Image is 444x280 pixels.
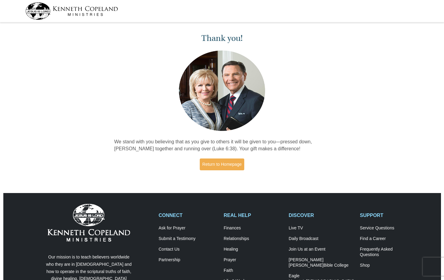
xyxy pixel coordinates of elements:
[159,225,217,231] a: Ask for Prayer
[159,212,217,218] h2: CONNECT
[159,236,217,242] a: Submit a Testimony
[360,236,419,242] a: Find a Career
[360,263,419,268] a: Shop
[159,257,217,263] a: Partnership
[159,247,217,252] a: Contact Us
[324,263,349,268] span: Bible College
[114,138,330,152] p: We stand with you believing that as you give to others it will be given to you—pressed down, [PER...
[289,212,354,218] h2: DISCOVER
[360,247,419,258] a: Frequently AskedQuestions
[25,2,118,20] img: kcm-header-logo.svg
[289,236,354,242] a: Daily Broadcast
[224,225,282,231] a: Finances
[224,212,282,218] h2: REAL HELP
[224,268,282,273] a: Faith
[224,257,282,263] a: Prayer
[224,247,282,252] a: Healing
[360,225,419,231] a: Service Questions
[200,158,245,170] a: Return to Homepage
[48,204,130,242] img: Kenneth Copeland Ministries
[289,257,354,268] a: [PERSON_NAME] [PERSON_NAME]Bible College
[289,225,354,231] a: Live TV
[360,212,419,218] h2: SUPPORT
[114,33,330,43] h1: Thank you!
[224,236,282,242] a: Relationships
[289,247,354,252] a: Join Us at an Event
[177,49,267,132] img: Kenneth and Gloria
